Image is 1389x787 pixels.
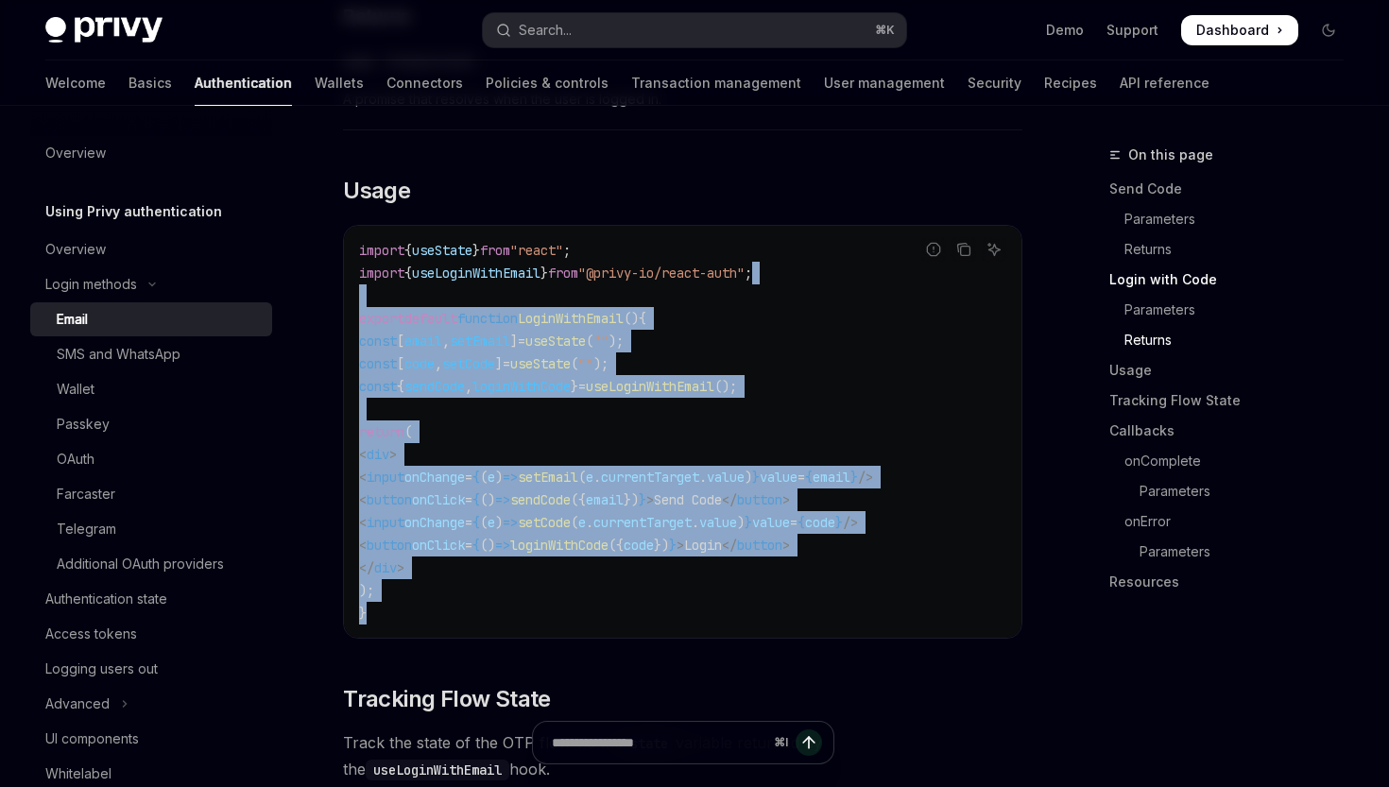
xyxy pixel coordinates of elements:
span: currentTarget [601,469,699,486]
input: Ask a question... [552,722,766,763]
span: "" [578,355,593,372]
span: }) [624,491,639,508]
span: email [404,333,442,350]
span: = [790,514,797,531]
span: button [367,537,412,554]
span: import [359,265,404,282]
span: code [624,537,654,554]
span: => [503,514,518,531]
span: export [359,310,404,327]
span: < [359,491,367,508]
a: Resources [1109,567,1359,597]
span: ( [480,469,488,486]
span: () [480,537,495,554]
div: Wallet [57,378,94,401]
span: Login [684,537,722,554]
span: useLoginWithEmail [412,265,540,282]
a: Tracking Flow State [1109,385,1359,416]
div: Overview [45,142,106,164]
span: onChange [404,469,465,486]
div: Search... [519,19,572,42]
span: { [472,469,480,486]
span: button [737,491,782,508]
span: div [374,559,397,576]
span: "" [593,333,609,350]
span: = [797,469,805,486]
span: Dashboard [1196,21,1269,40]
a: Returns [1109,325,1359,355]
a: Policies & controls [486,60,609,106]
div: Logging users out [45,658,158,680]
span: Tracking Flow State [343,684,551,714]
span: e [586,469,593,486]
span: ( [404,423,412,440]
a: Email [30,302,272,336]
span: > [646,491,654,508]
span: > [389,446,397,463]
span: > [782,491,790,508]
a: onComplete [1109,446,1359,476]
a: Usage [1109,355,1359,385]
span: "@privy-io/react-auth" [578,265,745,282]
a: Basics [129,60,172,106]
span: setCode [518,514,571,531]
span: { [472,514,480,531]
button: Open search [483,13,905,47]
span: } [472,242,480,259]
span: { [797,514,805,531]
span: ) [737,514,745,531]
div: Additional OAuth providers [57,553,224,575]
span: } [540,265,548,282]
h5: Using Privy authentication [45,200,222,223]
span: } [835,514,843,531]
span: default [404,310,457,327]
a: Access tokens [30,617,272,651]
span: ) [495,469,503,486]
span: ( [578,469,586,486]
a: Telegram [30,512,272,546]
span: = [465,491,472,508]
div: Email [57,308,88,331]
button: Toggle Advanced section [30,687,272,721]
span: LoginWithEmail [518,310,624,327]
a: Wallets [315,60,364,106]
span: useState [412,242,472,259]
a: Recipes [1044,60,1097,106]
span: => [503,469,518,486]
div: Farcaster [57,483,115,505]
div: Overview [45,238,106,261]
a: API reference [1120,60,1209,106]
div: Access tokens [45,623,137,645]
span: code [805,514,835,531]
a: UI components [30,722,272,756]
span: e [488,469,495,486]
span: . [699,469,707,486]
div: Advanced [45,693,110,715]
span: } [752,469,760,486]
span: /> [858,469,873,486]
span: ({ [609,537,624,554]
span: . [692,514,699,531]
a: Dashboard [1181,15,1298,45]
span: sendCode [510,491,571,508]
a: Callbacks [1109,416,1359,446]
a: User management [824,60,945,106]
span: (); [714,378,737,395]
div: Authentication state [45,588,167,610]
span: const [359,378,397,395]
a: Support [1106,21,1158,40]
span: loginWithCode [472,378,571,395]
span: = [518,333,525,350]
button: Toggle Login methods section [30,267,272,301]
span: { [472,491,480,508]
span: ( [480,514,488,531]
span: ) [495,514,503,531]
a: Overview [30,232,272,266]
span: function [457,310,518,327]
span: import [359,242,404,259]
span: } [571,378,578,395]
span: "react" [510,242,563,259]
span: ; [563,242,571,259]
span: value [707,469,745,486]
span: ; [745,265,752,282]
